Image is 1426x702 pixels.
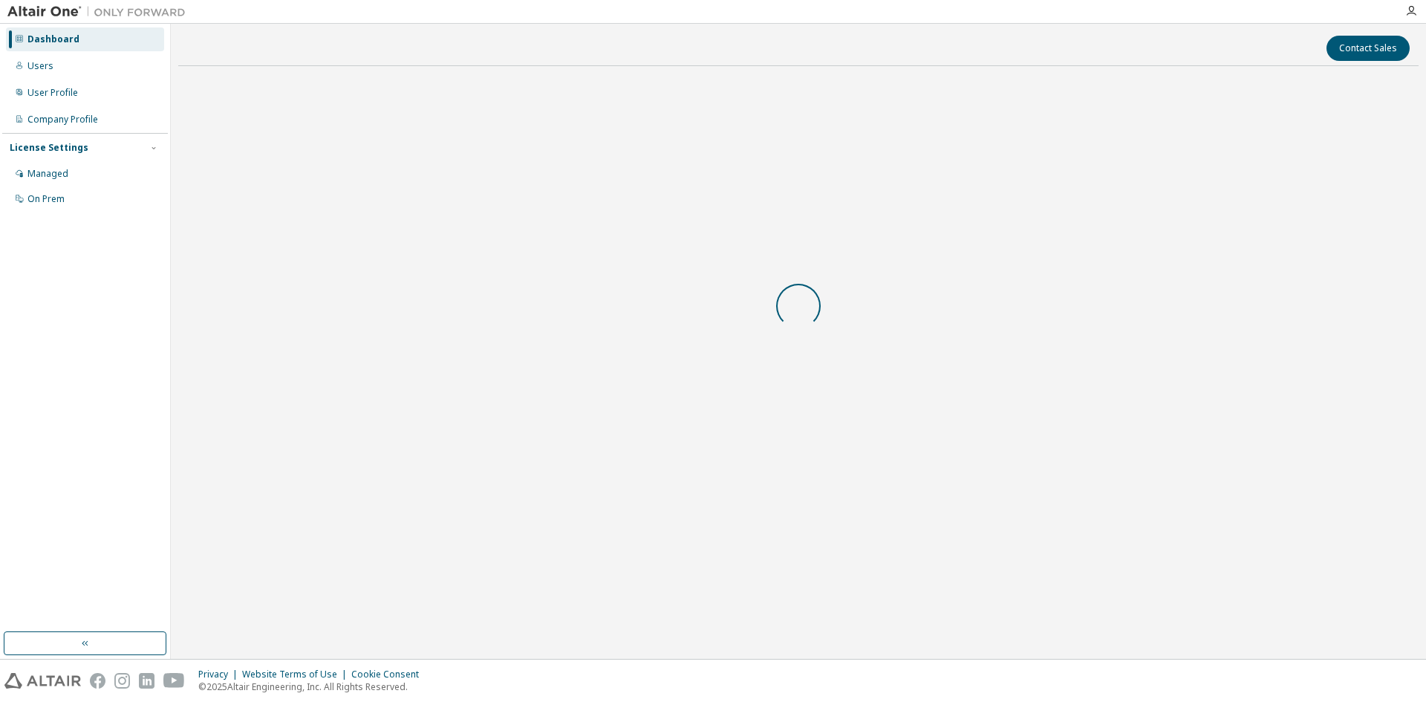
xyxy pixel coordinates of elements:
[7,4,193,19] img: Altair One
[114,673,130,689] img: instagram.svg
[351,669,428,680] div: Cookie Consent
[4,673,81,689] img: altair_logo.svg
[27,33,79,45] div: Dashboard
[27,114,98,126] div: Company Profile
[27,87,78,99] div: User Profile
[198,669,242,680] div: Privacy
[139,673,154,689] img: linkedin.svg
[27,60,53,72] div: Users
[163,673,185,689] img: youtube.svg
[198,680,428,693] p: © 2025 Altair Engineering, Inc. All Rights Reserved.
[1326,36,1410,61] button: Contact Sales
[90,673,105,689] img: facebook.svg
[27,193,65,205] div: On Prem
[10,142,88,154] div: License Settings
[27,168,68,180] div: Managed
[242,669,351,680] div: Website Terms of Use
